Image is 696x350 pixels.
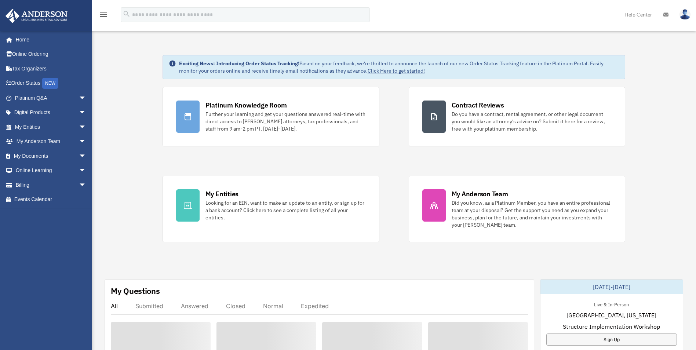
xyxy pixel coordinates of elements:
div: Normal [263,302,283,310]
a: My Anderson Teamarrow_drop_down [5,134,97,149]
span: arrow_drop_down [79,163,94,178]
a: My Entities Looking for an EIN, want to make an update to an entity, or sign up for a bank accoun... [163,176,379,242]
i: search [123,10,131,18]
i: menu [99,10,108,19]
a: Online Ordering [5,47,97,62]
a: Click Here to get started! [368,68,425,74]
div: Submitted [135,302,163,310]
span: [GEOGRAPHIC_DATA], [US_STATE] [566,311,656,320]
a: Tax Organizers [5,61,97,76]
div: Platinum Knowledge Room [205,101,287,110]
a: My Anderson Team Did you know, as a Platinum Member, you have an entire professional team at your... [409,176,626,242]
a: Billingarrow_drop_down [5,178,97,192]
div: Expedited [301,302,329,310]
a: Online Learningarrow_drop_down [5,163,97,178]
strong: Exciting News: Introducing Order Status Tracking! [179,60,299,67]
span: arrow_drop_down [79,134,94,149]
a: Contract Reviews Do you have a contract, rental agreement, or other legal document you would like... [409,87,626,146]
div: Answered [181,302,208,310]
div: All [111,302,118,310]
div: Looking for an EIN, want to make an update to an entity, or sign up for a bank account? Click her... [205,199,366,221]
span: arrow_drop_down [79,149,94,164]
div: Further your learning and get your questions answered real-time with direct access to [PERSON_NAM... [205,110,366,132]
a: Digital Productsarrow_drop_down [5,105,97,120]
a: Platinum Knowledge Room Further your learning and get your questions answered real-time with dire... [163,87,379,146]
div: Did you know, as a Platinum Member, you have an entire professional team at your disposal? Get th... [452,199,612,229]
a: Platinum Q&Aarrow_drop_down [5,91,97,105]
div: [DATE]-[DATE] [540,280,683,294]
div: Contract Reviews [452,101,504,110]
div: Live & In-Person [588,300,635,308]
a: Home [5,32,94,47]
div: Do you have a contract, rental agreement, or other legal document you would like an attorney's ad... [452,110,612,132]
div: NEW [42,78,58,89]
div: My Entities [205,189,238,198]
img: Anderson Advisors Platinum Portal [3,9,70,23]
span: Structure Implementation Workshop [563,322,660,331]
div: My Anderson Team [452,189,508,198]
span: arrow_drop_down [79,178,94,193]
img: User Pic [679,9,690,20]
span: arrow_drop_down [79,105,94,120]
a: menu [99,13,108,19]
span: arrow_drop_down [79,91,94,106]
a: Events Calendar [5,192,97,207]
a: My Documentsarrow_drop_down [5,149,97,163]
div: Based on your feedback, we're thrilled to announce the launch of our new Order Status Tracking fe... [179,60,619,74]
div: Closed [226,302,245,310]
a: My Entitiesarrow_drop_down [5,120,97,134]
a: Sign Up [546,333,677,346]
a: Order StatusNEW [5,76,97,91]
div: My Questions [111,285,160,296]
span: arrow_drop_down [79,120,94,135]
